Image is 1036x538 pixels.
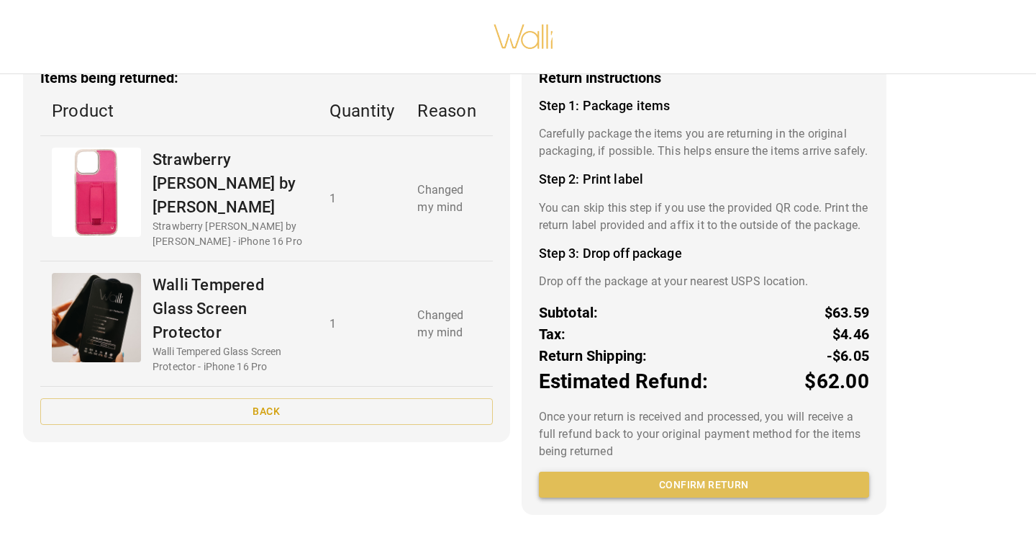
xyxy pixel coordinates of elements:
[493,6,555,68] img: walli-inc.myshopify.com
[832,323,869,345] p: $4.46
[417,98,481,124] p: Reason
[539,199,869,234] p: You can skip this step if you use the provided QR code. Print the return label provided and affix...
[153,148,306,219] p: Strawberry [PERSON_NAME] by [PERSON_NAME]
[153,273,306,344] p: Walli Tempered Glass Screen Protector
[539,246,869,261] h4: Step 3: Drop off package
[330,190,395,207] p: 1
[539,367,708,397] p: Estimated Refund:
[539,472,869,498] button: Confirm return
[539,98,869,114] h4: Step 1: Package items
[539,408,869,460] p: Once your return is received and processed, you will receive a full refund back to your original ...
[417,307,481,341] p: Changed my mind
[539,125,869,160] p: Carefully package the items you are returning in the original packaging, if possible. This helps ...
[539,171,869,187] h4: Step 2: Print label
[417,181,481,216] p: Changed my mind
[827,345,869,367] p: -$6.05
[153,219,306,249] p: Strawberry [PERSON_NAME] by [PERSON_NAME] - iPhone 16 Pro
[40,398,493,425] button: Back
[804,367,869,397] p: $62.00
[539,345,647,367] p: Return Shipping:
[153,344,306,375] p: Walli Tempered Glass Screen Protector - iPhone 16 Pro
[539,302,599,323] p: Subtotal:
[330,315,395,333] p: 1
[539,273,869,290] p: Drop off the package at your nearest USPS location.
[330,98,395,124] p: Quantity
[539,323,566,345] p: Tax:
[824,302,869,323] p: $63.59
[40,70,493,86] h3: Items being returned:
[52,98,306,124] p: Product
[539,70,869,86] h3: Return instructions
